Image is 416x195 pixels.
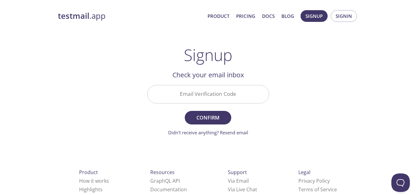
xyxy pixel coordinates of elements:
a: testmail.app [58,11,203,21]
a: Docs [262,12,275,20]
a: Via Live Chat [228,186,257,193]
span: Legal [298,169,310,176]
span: Support [228,169,247,176]
a: Terms of Service [298,186,337,193]
a: Highlights [79,186,103,193]
span: Product [79,169,98,176]
a: How it works [79,177,109,184]
a: Privacy Policy [298,177,330,184]
button: Confirm [185,111,231,124]
span: Confirm [192,113,224,122]
a: Blog [281,12,294,20]
a: Documentation [150,186,187,193]
a: Via Email [228,177,249,184]
h1: Signup [184,46,232,64]
h2: Check your email inbox [147,70,269,80]
button: Signin [331,10,357,22]
span: Signin [336,12,352,20]
button: Signup [301,10,328,22]
span: Signup [305,12,323,20]
a: Didn't receive anything? Resend email [168,129,248,136]
iframe: Help Scout Beacon - Open [391,173,410,192]
a: Product [208,12,229,20]
a: Pricing [236,12,255,20]
strong: testmail [58,10,89,21]
span: Resources [150,169,175,176]
a: GraphQL API [150,177,180,184]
